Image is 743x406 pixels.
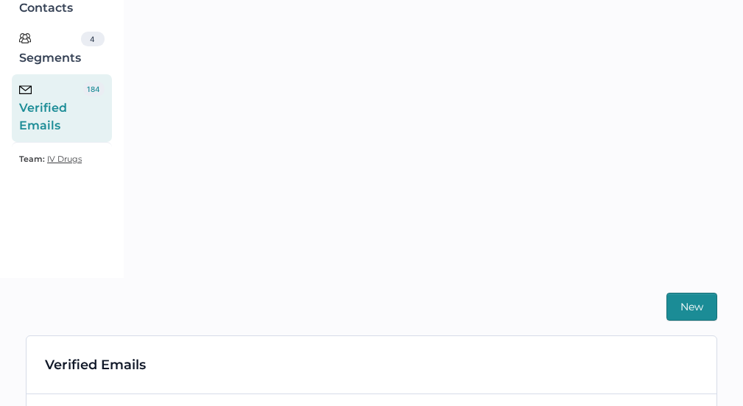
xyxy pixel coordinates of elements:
div: 4 [81,32,105,46]
button: New [666,293,717,321]
div: Verified Emails [19,82,83,135]
div: Segments [19,32,81,67]
div: Verified Emails [45,355,146,375]
span: IV Drugs [47,154,82,164]
img: segments.b9481e3d.svg [19,32,31,44]
span: New [680,293,703,320]
a: Team: IV Drugs [19,150,82,168]
div: 184 [83,82,105,96]
img: email-icon-black.c777dcea.svg [19,85,32,94]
